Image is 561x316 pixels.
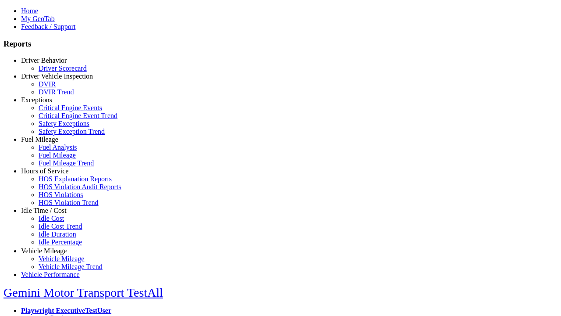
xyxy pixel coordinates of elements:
a: Fuel Mileage [21,136,58,143]
a: HOS Violation Audit Reports [39,183,121,190]
a: Fuel Mileage [39,151,76,159]
a: Driver Scorecard [39,65,87,72]
a: Safety Exception Trend [39,128,105,135]
a: Gemini Motor Transport TestAll [4,286,163,299]
a: Critical Engine Events [39,104,102,111]
a: Driver Behavior [21,57,67,64]
a: Idle Percentage [39,238,82,246]
a: DVIR [39,80,56,88]
a: DVIR Trend [39,88,74,96]
a: Feedback / Support [21,23,75,30]
a: Exceptions [21,96,52,104]
a: Hours of Service [21,167,68,175]
a: Playwright ExecutiveTestUser [21,307,111,314]
a: Critical Engine Event Trend [39,112,117,119]
a: Safety Exceptions [39,120,89,127]
a: HOS Violations [39,191,83,198]
a: Driver Vehicle Inspection [21,72,93,80]
a: Idle Percentage Trend [39,246,100,254]
a: Idle Time / Cost [21,207,67,214]
a: Fuel Mileage Trend [39,159,94,167]
a: Vehicle Performance [21,271,80,278]
a: Idle Cost [39,215,64,222]
a: HOS Violation Trend [39,199,99,206]
a: HOS Explanation Reports [39,175,112,183]
h3: Reports [4,39,557,49]
a: Vehicle Mileage [39,255,84,262]
a: Home [21,7,38,14]
a: Vehicle Mileage Trend [39,263,103,270]
a: Vehicle Mileage [21,247,67,255]
a: My GeoTab [21,15,55,22]
a: Idle Duration [39,230,76,238]
a: Fuel Analysis [39,144,77,151]
a: Idle Cost Trend [39,223,82,230]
